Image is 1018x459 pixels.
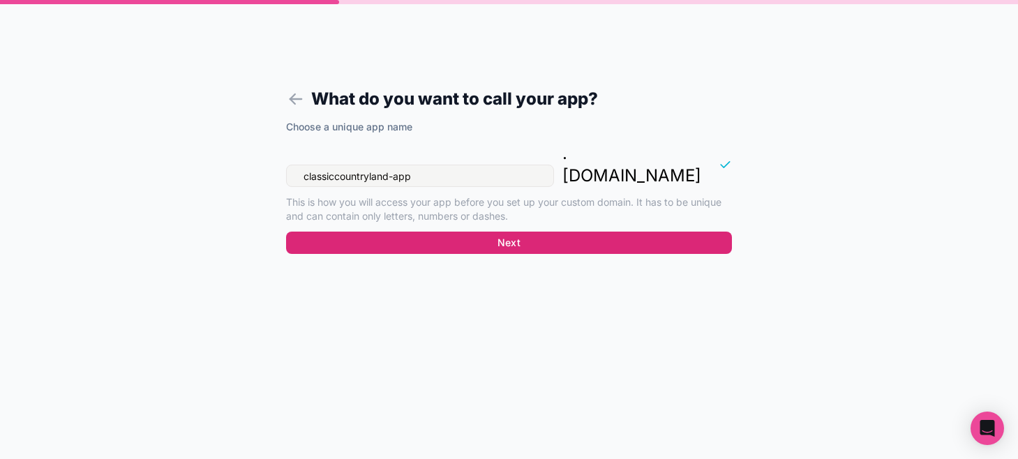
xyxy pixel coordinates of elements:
[562,142,701,187] p: . [DOMAIN_NAME]
[286,195,732,223] p: This is how you will access your app before you set up your custom domain. It has to be unique an...
[286,86,732,112] h1: What do you want to call your app?
[286,165,554,187] input: classiccountryland
[286,120,412,134] label: Choose a unique app name
[286,232,732,254] button: Next
[971,412,1004,445] div: Open Intercom Messenger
